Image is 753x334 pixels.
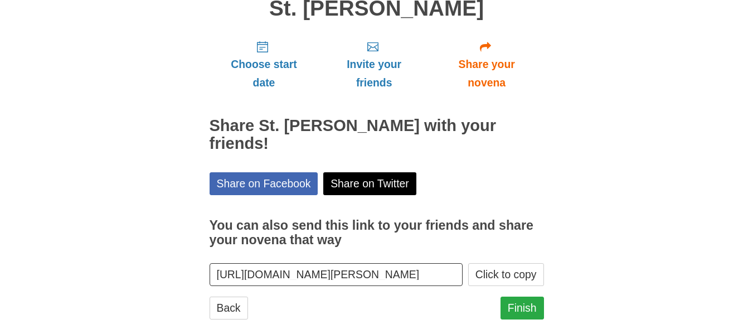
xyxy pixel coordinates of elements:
button: Click to copy [468,263,544,286]
span: Choose start date [221,55,308,92]
a: Back [210,297,248,320]
a: Invite your friends [318,31,429,98]
h2: Share St. [PERSON_NAME] with your friends! [210,117,544,153]
a: Share on Twitter [323,172,416,195]
a: Choose start date [210,31,319,98]
span: Share your novena [441,55,533,92]
a: Finish [501,297,544,320]
h3: You can also send this link to your friends and share your novena that way [210,219,544,247]
a: Share on Facebook [210,172,318,195]
a: Share your novena [430,31,544,98]
span: Invite your friends [329,55,418,92]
